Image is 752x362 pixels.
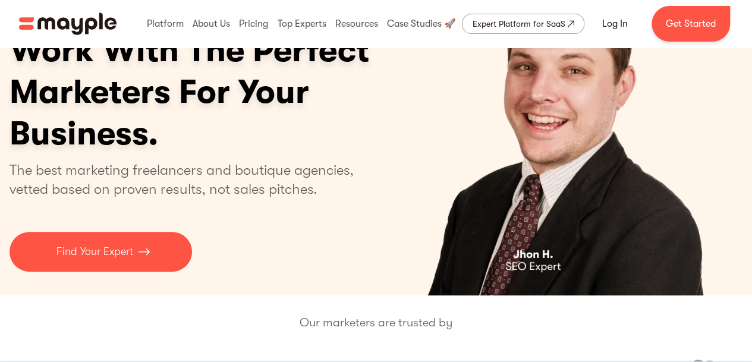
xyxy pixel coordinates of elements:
[10,232,192,272] a: Find Your Expert
[275,5,329,43] div: Top Experts
[190,5,233,43] div: About Us
[144,5,187,43] div: Platform
[10,30,461,155] h1: Work With The Perfect Marketers For Your Business.
[236,5,271,43] div: Pricing
[19,12,117,35] img: Mayple logo
[462,14,584,34] a: Expert Platform for SaaS
[19,12,117,35] a: home
[10,160,368,199] p: The best marketing freelancers and boutique agencies, vetted based on proven results, not sales p...
[332,5,381,43] div: Resources
[56,244,133,260] p: Find Your Expert
[652,6,730,42] a: Get Started
[588,10,642,38] a: Log In
[472,17,565,31] div: Expert Platform for SaaS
